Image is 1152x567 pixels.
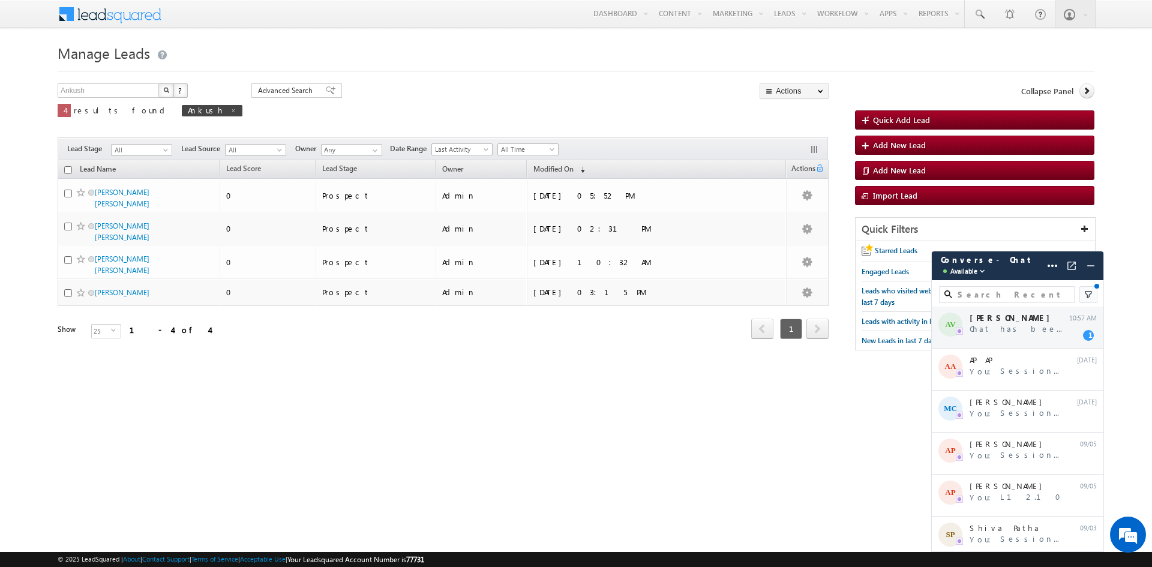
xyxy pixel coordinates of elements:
[181,143,225,154] span: Lead Source
[442,164,463,173] span: Owner
[58,43,150,62] span: Manage Leads
[178,85,184,95] span: ?
[955,288,1069,301] input: Search Recent Chats
[366,145,381,157] a: Show All Items
[873,190,917,200] span: Import Lead
[197,6,226,35] div: Minimize live chat window
[163,370,218,386] em: Start Chat
[226,287,310,298] div: 0
[751,319,773,339] span: prev
[226,257,310,268] div: 0
[932,307,1103,538] div: grid
[1085,260,1097,272] img: svg+xml;base64,PHN2ZyB4bWxucz0iaHR0cDovL3d3dy53My5vcmcvMjAwMC9zdmciIHdpZHRoPSIyNCIgaGVpZ2h0PSIyNC...
[432,144,489,155] span: Last Activity
[321,144,382,156] input: Type to Search
[112,145,169,155] span: All
[442,257,521,268] div: Admin
[875,246,917,255] span: Starred Leads
[873,165,926,175] span: Add New Lead
[92,325,111,338] span: 25
[64,105,65,115] span: 4
[533,287,698,298] div: [DATE] 03:15 PM
[95,254,149,275] a: [PERSON_NAME] [PERSON_NAME]
[62,63,202,79] div: Chat with us now
[806,319,829,339] span: next
[862,286,963,307] span: Leads who visited website in the last 7 days
[533,190,698,201] div: [DATE] 05:52 PM
[862,267,909,276] span: Engaged Leads
[533,223,698,234] div: [DATE] 02:31 PM
[950,265,977,277] span: Available
[873,140,926,150] span: Add New Lead
[575,165,585,175] span: (sorted descending)
[751,320,773,339] a: prev
[760,83,829,98] button: Actions
[188,105,224,115] span: Ankush
[225,144,286,156] a: All
[226,190,310,201] div: 0
[941,254,1033,277] span: Converse - Chat
[95,221,149,242] a: [PERSON_NAME] [PERSON_NAME]
[240,555,286,563] a: Acceptable Use
[533,164,574,173] span: Modified On
[220,162,267,178] a: Lead Score
[977,266,987,276] img: down-arrow
[226,223,310,234] div: 0
[58,554,424,565] span: © 2025 LeadSquared | | | | |
[142,555,190,563] a: Contact Support
[862,317,962,326] span: Leads with activity in last 7 days
[1066,260,1078,272] img: Open Full Screen
[258,85,316,96] span: Advanced Search
[295,143,321,154] span: Owner
[873,115,930,125] span: Quick Add Lead
[390,143,431,154] span: Date Range
[442,287,521,298] div: Admin
[442,223,521,234] div: Admin
[322,257,430,268] div: Prospect
[787,162,815,178] span: Actions
[862,336,938,345] span: New Leads in last 7 days
[431,143,493,155] a: Last Activity
[111,144,172,156] a: All
[226,164,261,173] span: Lead Score
[173,83,188,98] button: ?
[498,144,555,155] span: All Time
[533,257,698,268] div: [DATE] 10:32 AM
[74,105,169,115] span: results found
[1021,86,1073,97] span: Collapse Panel
[322,164,357,173] span: Lead Stage
[58,324,82,335] div: Show
[322,190,430,201] div: Prospect
[74,163,122,178] a: Lead Name
[163,87,169,93] img: Search
[111,328,121,333] span: select
[316,162,363,178] a: Lead Stage
[780,319,802,339] span: 1
[226,145,283,155] span: All
[322,287,430,298] div: Prospect
[191,555,238,563] a: Terms of Service
[130,323,209,337] div: 1 - 4 of 4
[67,143,111,154] span: Lead Stage
[322,223,430,234] div: Prospect
[16,111,219,359] textarea: Type your message and hit 'Enter'
[406,555,424,564] span: 77731
[944,290,952,298] img: search
[20,63,50,79] img: d_60004797649_company_0_60004797649
[64,166,72,174] input: Check all records
[1082,289,1094,301] img: filter icon
[806,320,829,339] a: next
[442,190,521,201] div: Admin
[497,143,559,155] a: All Time
[856,218,1095,241] div: Quick Filters
[95,188,149,208] a: [PERSON_NAME] [PERSON_NAME]
[527,162,591,178] a: Modified On (sorted descending)
[287,555,424,564] span: Your Leadsquared Account Number is
[123,555,140,563] a: About
[95,288,149,297] a: [PERSON_NAME]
